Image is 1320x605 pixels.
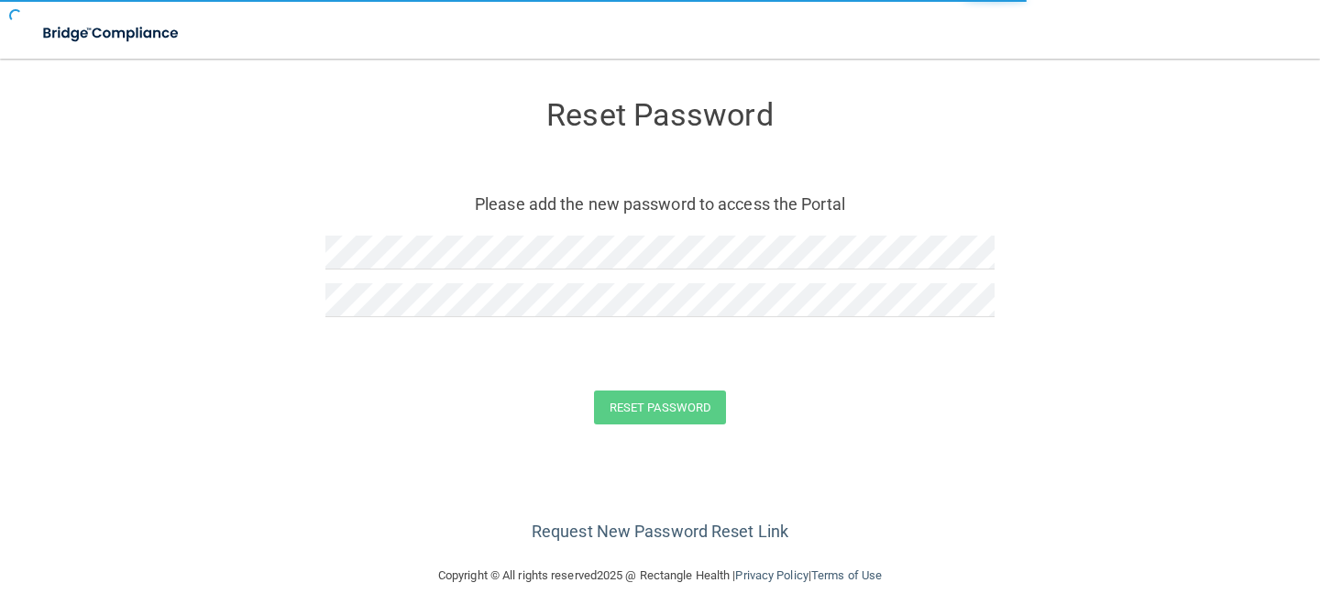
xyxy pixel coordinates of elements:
[27,15,196,52] img: bridge_compliance_login_screen.278c3ca4.svg
[325,546,995,605] div: Copyright © All rights reserved 2025 @ Rectangle Health | |
[594,390,726,424] button: Reset Password
[325,98,995,132] h3: Reset Password
[811,568,882,582] a: Terms of Use
[339,189,981,219] p: Please add the new password to access the Portal
[532,522,788,541] a: Request New Password Reset Link
[735,568,808,582] a: Privacy Policy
